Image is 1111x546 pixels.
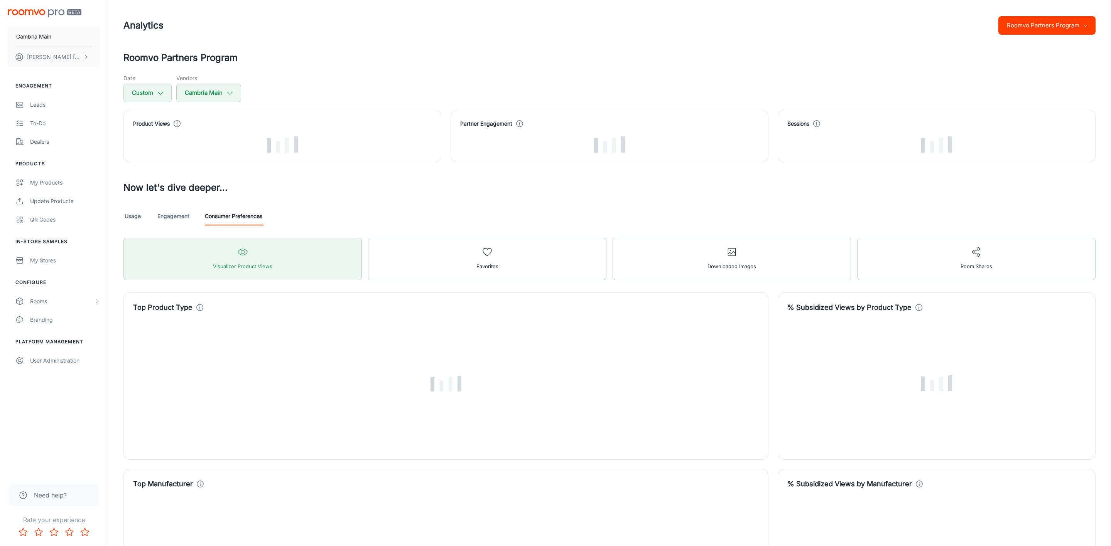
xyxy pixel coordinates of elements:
img: Loading [594,136,625,153]
button: Custom [123,84,172,102]
div: Update Products [30,197,100,205]
div: My Products [30,178,100,187]
a: Engagement [157,207,189,225]
div: Branding [30,316,100,324]
button: Rate 3 star [46,524,62,540]
h4: % Subsidized Views by Manufacturer [787,479,912,489]
button: Cambria Main [176,84,241,102]
p: Rate your experience [6,515,101,524]
button: Rate 1 star [15,524,31,540]
h3: Now let's dive deeper... [123,181,1096,195]
h4: Product Views [133,119,170,128]
a: Usage [123,207,142,225]
h5: Vendors [176,74,241,82]
h5: Date [123,74,172,82]
h4: % Subsidized Views by Product Type [787,302,912,313]
button: Cambria Main [8,27,100,47]
span: Downloaded Images [707,261,756,271]
p: [PERSON_NAME] [PERSON_NAME] [27,53,81,61]
p: Cambria Main [16,32,51,41]
button: Rate 5 star [77,524,93,540]
div: Rooms [30,297,94,306]
h4: Partner Engagement [460,119,512,128]
img: Roomvo PRO Beta [8,9,81,17]
img: Loading [431,376,461,392]
h4: Top Manufacturer [133,479,193,489]
div: To-do [30,119,100,128]
h2: Roomvo Partners Program [123,51,1096,65]
span: Favorites [476,261,498,271]
button: Roomvo Partners Program [998,16,1096,35]
button: Rate 4 star [62,524,77,540]
button: Visualizer Product Views [123,238,362,280]
div: User Administration [30,356,100,365]
img: Loading [921,136,952,153]
a: Consumer Preferences [205,207,262,225]
span: Room Shares [961,261,992,271]
div: QR Codes [30,215,100,224]
h4: Sessions [787,119,809,128]
button: [PERSON_NAME] [PERSON_NAME] [8,47,100,67]
img: Loading [921,375,952,391]
span: Need help? [34,491,67,500]
img: Loading [267,136,298,153]
h1: Analytics [123,18,164,32]
div: Leads [30,101,100,109]
h4: Top Product Type [133,302,192,313]
button: Downloaded Images [613,238,851,280]
button: Room Shares [857,238,1096,280]
button: Favorites [368,238,606,280]
div: Dealers [30,138,100,146]
span: Visualizer Product Views [213,261,272,271]
button: Rate 2 star [31,524,46,540]
div: My Stores [30,256,100,265]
